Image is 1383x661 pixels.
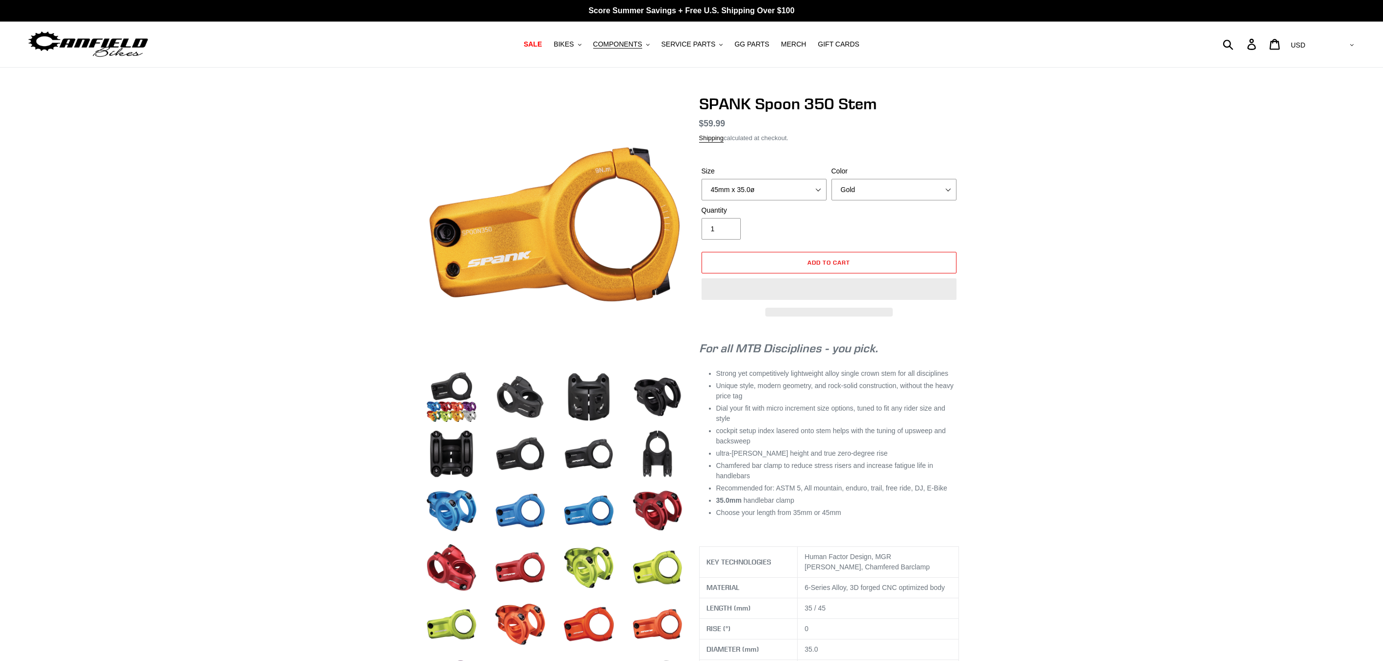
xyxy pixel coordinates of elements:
img: Load image into Gallery viewer, SPANK Spoon 350 Stem [493,540,547,594]
em: . [699,341,878,355]
a: GG PARTS [729,38,774,51]
label: Quantity [702,205,827,216]
button: Add to cart [702,252,956,273]
img: Load image into Gallery viewer, SPANK Spoon 350 Stem [562,427,616,481]
img: Load image into Gallery viewer, SPANK Spoon 350 Stem [630,370,684,424]
h1: SPANK Spoon 350 Stem [699,95,959,113]
th: KEY TECHNOLOGIES [699,547,798,578]
label: Color [831,166,956,176]
a: MERCH [776,38,811,51]
span: $59.99 [699,119,726,128]
span: BIKES [553,40,574,49]
a: Shipping [699,134,724,143]
span: GG PARTS [734,40,769,49]
img: Load image into Gallery viewer, SPANK Spoon 350 Stem [630,597,684,651]
th: LENGTH (mm) [699,598,798,619]
td: 35 / 45 [798,598,958,619]
span: Add to cart [807,259,850,266]
button: SERVICE PARTS [656,38,728,51]
label: Size [702,166,827,176]
button: BIKES [549,38,586,51]
td: 35.0 [798,639,958,660]
span: Dial your fit with micro increment size options, tuned to fit any rider size and style [716,404,946,422]
strong: 35.0mm [716,496,742,504]
img: Load image into Gallery viewer, SPANK Spoon 350 Stem [493,484,547,538]
img: Load image into Gallery viewer, SPANK Spoon 350 Stem [562,370,616,424]
a: GIFT CARDS [813,38,864,51]
img: Load image into Gallery viewer, SPANK Spoon 350 Stem [493,370,547,424]
th: DIAMETER (mm) [699,639,798,660]
span: Recommended for: ASTM 5, All mountain, enduro, trail, free ride, DJ, E-Bike [716,484,948,492]
img: Load image into Gallery viewer, SPANK Spoon 350 Stem [425,597,478,651]
button: COMPONENTS [588,38,654,51]
td: 6-Series Alloy, 3D forged CNC optimized body [798,578,958,598]
img: Load image into Gallery viewer, SPANK Spoon 350 Stem [425,540,478,594]
span: SALE [524,40,542,49]
img: Load image into Gallery viewer, SPANK Spoon 350 Stem [630,427,684,481]
span: Chamfered bar clamp to reduce stress risers and increase fatigue life in handlebars [716,462,933,480]
img: SPANK Spoon 350 Stem [427,97,682,352]
img: Load image into Gallery viewer, SPANK Spoon 350 Stem [630,540,684,594]
span: For all MTB Disciplines - you pick [699,341,875,355]
img: Load image into Gallery viewer, SPANK Spoon 350 Stem [562,484,616,538]
img: Canfield Bikes [27,29,150,60]
span: Strong yet competitively lightweight alloy single crown stem for all disciplines [716,369,949,377]
span: MERCH [781,40,806,49]
div: calculated at checkout. [699,133,959,143]
td: 0 [798,619,958,639]
img: Load image into Gallery viewer, SPANK Spoon 350 Stem [630,484,684,538]
img: Load image into Gallery viewer, SPANK Spoon 350 Stem [493,597,547,651]
span: SERVICE PARTS [661,40,715,49]
img: Load image into Gallery viewer, SPANK Spoon 350 Stem [425,370,478,424]
img: Load image into Gallery viewer, SPANK Spoon 350 Stem [425,484,478,538]
span: GIFT CARDS [818,40,859,49]
li: handlebar clamp [716,495,959,506]
span: COMPONENTS [593,40,642,49]
th: RISE (°) [699,619,798,639]
th: MATERIAL [699,578,798,598]
td: Human Factor Design, MGR [PERSON_NAME], Chamfered Barclamp [798,547,958,578]
span: ultra-[PERSON_NAME] height and true zero-degree rise [716,449,888,457]
img: Load image into Gallery viewer, SPANK Spoon 350 Stem [562,540,616,594]
img: Load image into Gallery viewer, SPANK Spoon 350 Stem [493,427,547,481]
input: Search [1228,33,1253,55]
span: Unique style, modern geometry, and rock-solid construction, without the heavy price tag [716,382,954,400]
img: Load image into Gallery viewer, SPANK Spoon 350 Stem [425,427,478,481]
span: cockpit setup index lasered onto stem helps with the tuning of upsweep and backsweep [716,427,946,445]
img: Load image into Gallery viewer, SPANK Spoon 350 Stem [562,597,616,651]
li: Choose your length from 35mm or 45mm [716,508,959,518]
a: SALE [519,38,547,51]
